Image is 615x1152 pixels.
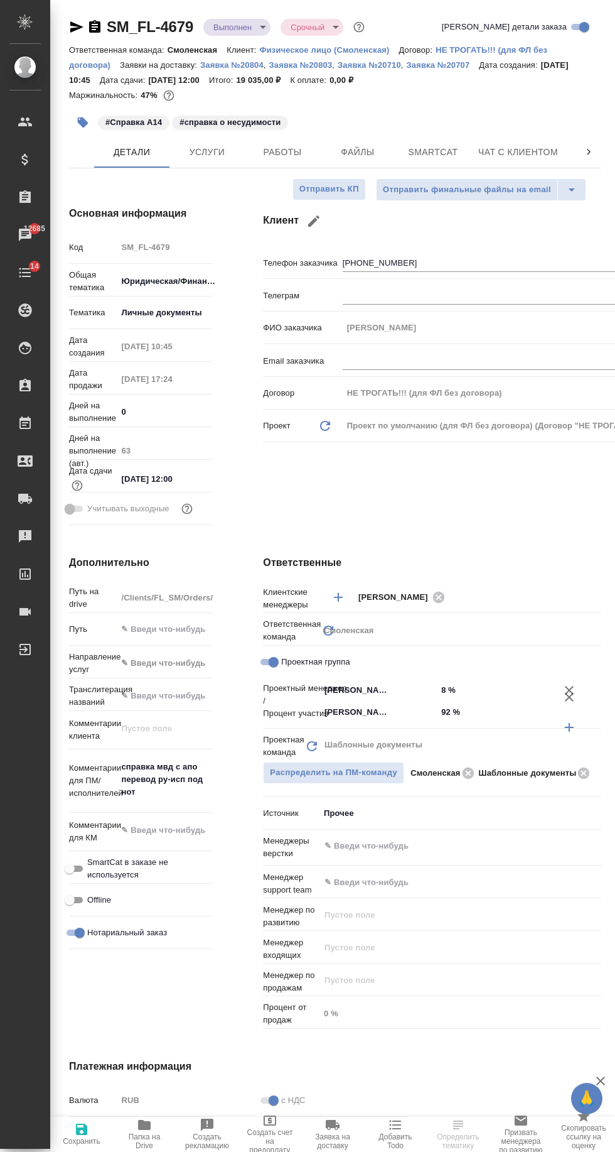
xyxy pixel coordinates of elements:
[203,19,270,36] div: Выполнен
[263,257,342,269] p: Телефон заказчика
[200,59,264,72] button: Заявка №20804
[141,90,160,100] p: 47%
[263,835,319,860] p: Менеджеры верстки
[264,60,269,70] p: ,
[319,1005,601,1023] input: Пустое поле
[148,75,209,85] p: [DATE] 12:00
[376,178,586,201] div: split button
[489,1117,552,1152] button: Призвать менеджера по развитию
[120,1133,168,1150] span: Папка на Drive
[69,683,117,709] p: Транслитерация названий
[69,819,117,844] p: Комментарии для КМ
[309,1133,356,1150] span: Заявка на доставку
[69,109,97,136] button: Добавить тэг
[69,585,117,611] p: Путь на drive
[437,703,554,721] input: ✎ Введи что-нибудь
[479,767,577,780] p: Шаблонные документы
[69,717,117,742] p: Комментарии клиента
[338,59,401,72] button: Заявка №20710
[430,689,432,692] button: Open
[323,582,353,612] button: Добавить менеджера
[87,856,203,881] span: SmartCat в заказе не используется
[338,60,401,70] p: Заявка №20710
[269,59,333,72] button: Заявка №20803
[269,60,333,70] p: Заявка №20803
[183,1133,231,1150] span: Создать рекламацию
[69,465,112,477] p: Дата сдачи
[238,1117,301,1152] button: Создать счет на предоплату
[263,969,319,994] p: Менеджер по продажам
[351,19,367,35] button: Доп статусы указывают на важность/срочность заказа
[69,45,168,55] p: Ответственная команда:
[117,337,213,356] input: Пустое поле
[287,22,328,33] button: Срочный
[442,21,567,33] span: [PERSON_NAME] детали заказа
[259,45,398,55] p: Физическое лицо (Смоленская)
[427,1117,489,1152] button: Определить тематику
[263,807,319,820] p: Источник
[50,1117,113,1152] button: Сохранить
[376,178,558,201] button: Отправить финальные файлы на email
[63,1137,100,1146] span: Сохранить
[554,712,584,742] button: Добавить
[69,651,117,676] p: Направление услуг
[571,1083,602,1114] button: 🙏
[105,116,162,129] p: #Справка А14
[23,260,46,273] span: 14
[117,370,213,388] input: Пустое поле
[263,206,601,236] h4: Клиент
[319,803,601,824] div: Прочее
[594,845,597,847] button: Open
[209,75,236,85] p: Итого:
[69,762,117,800] p: Комментарии для ПМ/исполнителей
[281,19,343,36] div: Выполнен
[113,1117,176,1152] button: Папка на Drive
[323,940,572,955] input: Пустое поле
[263,682,319,720] p: Проектный менеджер / Процент участия
[3,219,47,251] a: 12685
[552,1117,615,1152] button: Скопировать ссылку на оценку заказа
[179,501,195,517] button: Выбери, если сб и вс нужно считать рабочими днями для выполнения заказа.
[16,222,53,235] span: 12685
[200,60,264,70] p: Заявка №20804
[430,711,432,714] button: Open
[263,937,319,962] p: Менеджер входящих
[270,766,397,780] span: Распределить на ПМ-команду
[69,1059,407,1074] h4: Платежная информация
[263,871,319,896] p: Менеджер support team
[399,45,436,55] p: Договор:
[403,144,463,160] span: Smartcat
[263,904,319,929] p: Менеджер по развитию
[358,591,436,604] span: [PERSON_NAME]
[323,874,555,889] input: ✎ Введи что-нибудь
[263,762,404,784] span: В заказе уже есть ответственный ПМ или ПМ группа
[117,620,213,638] input: ✎ Введи что-нибудь
[69,241,117,254] p: Код
[263,586,319,611] p: Клиентские менеджеры
[594,881,597,884] button: Open
[236,75,290,85] p: 19 035,00 ₽
[69,334,117,359] p: Дата создания
[97,116,171,127] span: Справка А14
[434,1133,482,1150] span: Определить тематику
[328,144,388,160] span: Файлы
[263,762,404,784] button: Распределить на ПМ-команду
[281,656,350,668] span: Проектная группа
[478,144,558,160] span: Чат с клиентом
[281,1094,305,1107] span: с НДС
[358,589,449,605] div: [PERSON_NAME]
[117,403,213,421] input: ✎ Введи что-нибудь
[372,1133,419,1150] span: Добавить Todo
[227,45,259,55] p: Клиент:
[3,257,47,288] a: 14
[69,623,117,636] p: Путь
[69,269,117,294] p: Общая тематика
[161,87,177,104] button: 8406.00 RUB;
[252,144,313,160] span: Работы
[120,60,200,70] p: Заявки на доставку:
[329,75,363,85] p: 0,00 ₽
[259,44,398,55] a: Физическое лицо (Смоленская)
[479,60,540,70] p: Дата создания:
[87,894,111,906] span: Offline
[263,387,342,399] p: Договор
